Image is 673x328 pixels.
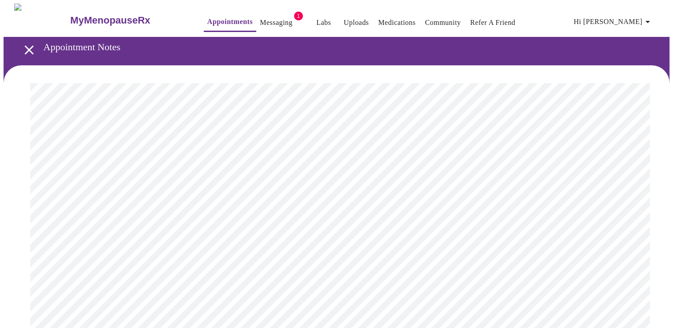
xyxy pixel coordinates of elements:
[44,41,624,53] h3: Appointment Notes
[256,14,296,32] button: Messaging
[425,16,461,29] a: Community
[204,13,256,32] button: Appointments
[310,14,338,32] button: Labs
[69,5,186,36] a: MyMenopauseRx
[316,16,331,29] a: Labs
[70,15,150,26] h3: MyMenopauseRx
[294,12,303,20] span: 1
[467,14,519,32] button: Refer a Friend
[375,14,419,32] button: Medications
[344,16,369,29] a: Uploads
[378,16,415,29] a: Medications
[570,13,657,31] button: Hi [PERSON_NAME]
[470,16,516,29] a: Refer a Friend
[14,4,69,37] img: MyMenopauseRx Logo
[260,16,292,29] a: Messaging
[207,16,253,28] a: Appointments
[574,16,653,28] span: Hi [PERSON_NAME]
[421,14,464,32] button: Community
[16,37,42,63] button: open drawer
[340,14,373,32] button: Uploads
